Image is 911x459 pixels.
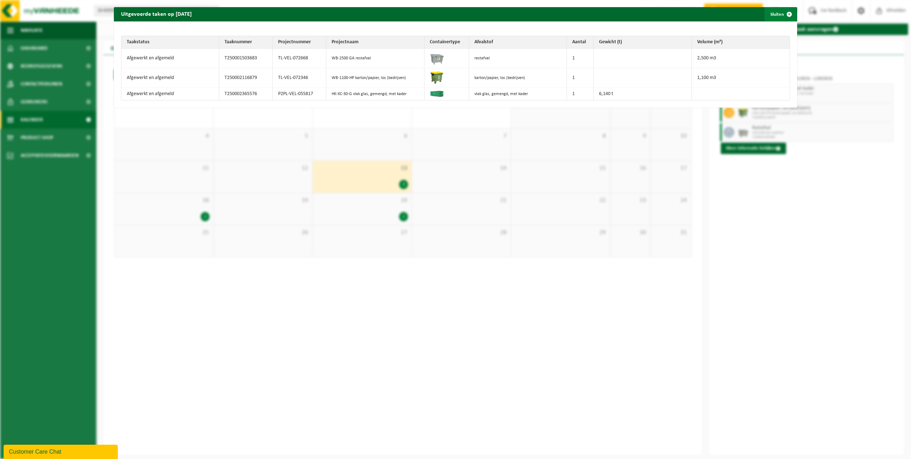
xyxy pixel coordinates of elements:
[273,49,326,68] td: TL-VEL-072668
[121,36,219,49] th: Taakstatus
[273,36,326,49] th: Projectnummer
[326,88,424,100] td: HK-XC-30-G vlak glas, gemengd, met kader
[273,88,326,100] td: P2PL-VEL-055817
[326,49,424,68] td: WB-2500 GA restafval
[567,36,594,49] th: Aantal
[430,90,444,97] img: HK-XC-30-GN-00
[469,68,567,88] td: karton/papier, los (bedrijven)
[469,36,567,49] th: Afvalstof
[424,36,469,49] th: Containertype
[121,68,219,88] td: Afgewerkt en afgemeld
[326,68,424,88] td: WB-1100-HP karton/papier, los (bedrijven)
[594,88,691,100] td: 6,140 t
[219,36,273,49] th: Taaknummer
[567,49,594,68] td: 1
[692,68,790,88] td: 1,100 m3
[430,70,444,84] img: WB-1100-HPE-GN-50
[114,7,199,21] h2: Uitgevoerde taken op [DATE]
[219,49,273,68] td: T250001503683
[567,68,594,88] td: 1
[692,36,790,49] th: Volume (m³)
[273,68,326,88] td: TL-VEL-072346
[121,49,219,68] td: Afgewerkt en afgemeld
[326,36,424,49] th: Projectnaam
[219,68,273,88] td: T250002116879
[765,7,796,21] button: Sluiten
[692,49,790,68] td: 2,500 m3
[469,49,567,68] td: restafval
[430,50,444,65] img: WB-2500-GAL-GY-01
[594,36,691,49] th: Gewicht (t)
[4,443,119,459] iframe: chat widget
[469,88,567,100] td: vlak glas, gemengd, met kader
[121,88,219,100] td: Afgewerkt en afgemeld
[219,88,273,100] td: T250002365576
[567,88,594,100] td: 1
